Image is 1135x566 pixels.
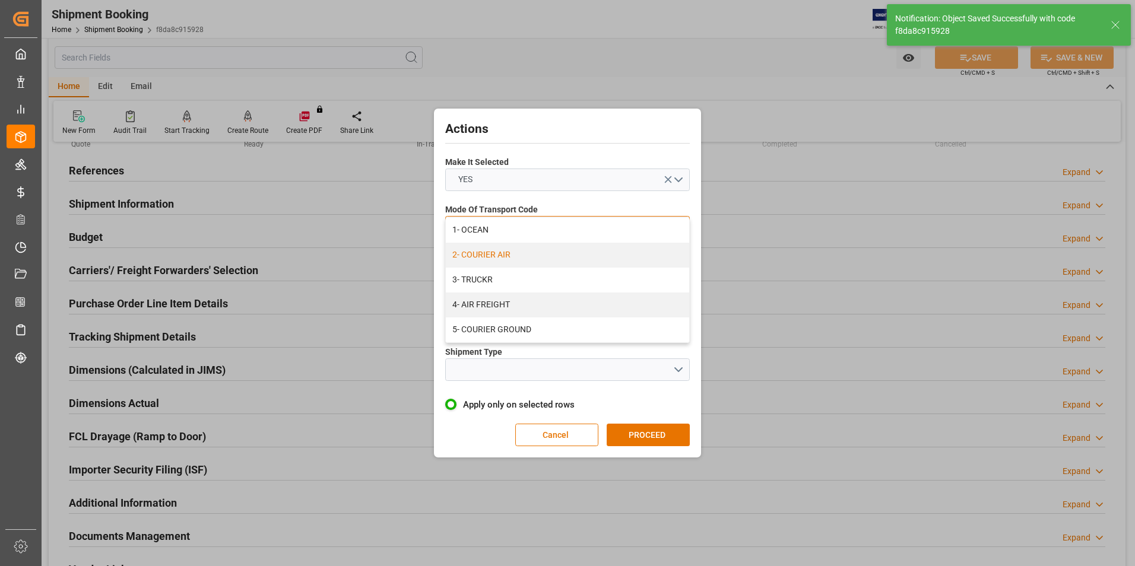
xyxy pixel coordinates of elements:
label: Apply only on selected rows [445,398,690,412]
span: YES [452,173,478,186]
div: Notification: Object Saved Successfully with code f8da8c915928 [895,12,1099,37]
button: open menu [445,168,690,191]
div: 1- OCEAN [446,218,689,243]
span: Shipment Type [445,346,502,358]
button: PROCEED [607,424,690,446]
div: 4- AIR FREIGHT [446,292,689,317]
span: Make It Selected [445,156,509,168]
div: 3- TRUCKR [446,268,689,292]
h2: Actions [445,120,690,139]
button: open menu [445,358,690,381]
button: Cancel [515,424,598,446]
button: close menu [445,216,690,239]
span: Mode Of Transport Code [445,203,538,216]
div: 2- COURIER AIR [446,243,689,268]
div: 5- COURIER GROUND [446,317,689,342]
